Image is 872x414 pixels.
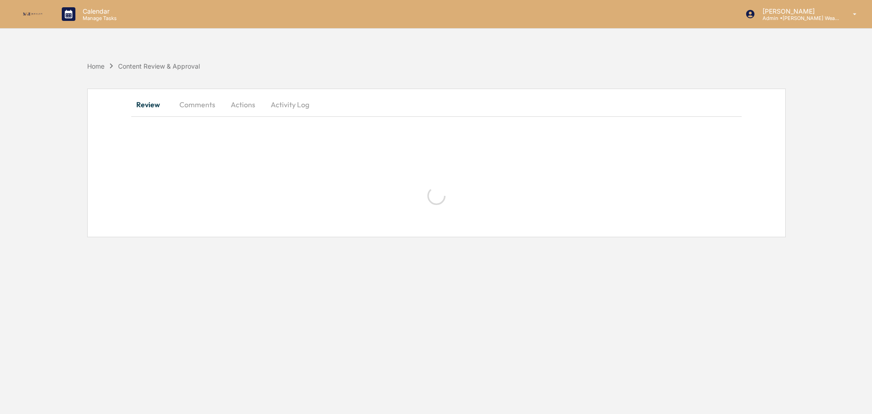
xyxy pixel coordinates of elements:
[131,94,742,115] div: secondary tabs example
[75,15,121,21] p: Manage Tasks
[755,7,840,15] p: [PERSON_NAME]
[87,62,104,70] div: Home
[75,7,121,15] p: Calendar
[172,94,223,115] button: Comments
[223,94,263,115] button: Actions
[755,15,840,21] p: Admin • [PERSON_NAME] Wealth
[131,94,172,115] button: Review
[263,94,317,115] button: Activity Log
[22,11,44,17] img: logo
[118,62,200,70] div: Content Review & Approval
